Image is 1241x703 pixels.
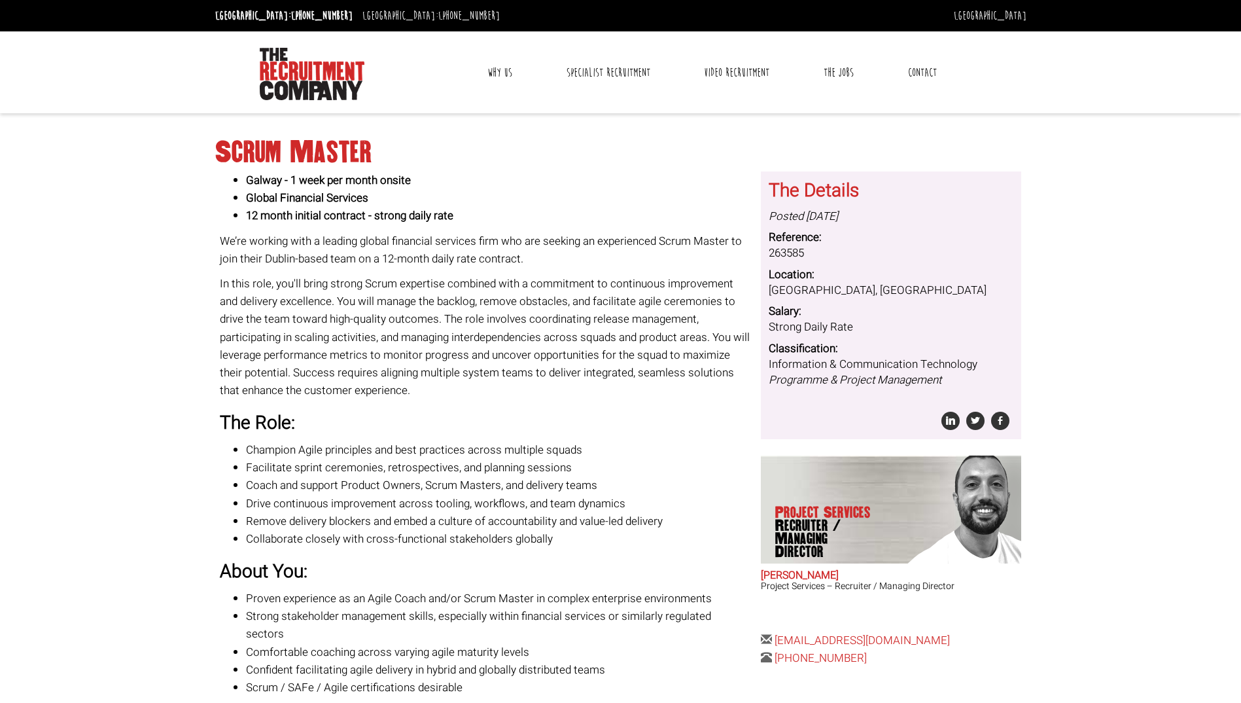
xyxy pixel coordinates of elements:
a: [EMAIL_ADDRESS][DOMAIN_NAME] [775,632,950,649]
img: The Recruitment Company [260,48,364,100]
h2: [PERSON_NAME] [761,570,1021,582]
dd: Information & Communication Technology [769,357,1013,389]
i: Programme & Project Management [769,372,941,388]
li: Remove delivery blockers and embed a culture of accountability and value-led delivery [246,513,751,530]
li: Coach and support Product Owners, Scrum Masters, and delivery teams [246,477,751,494]
dt: Reference: [769,230,1013,245]
h3: About You: [220,562,751,583]
dt: Classification: [769,341,1013,357]
a: Why Us [478,56,522,89]
a: Video Recruitment [694,56,779,89]
li: Confident facilitating agile delivery in hybrid and globally distributed teams [246,661,751,679]
p: In this role, you'll bring strong Scrum expertise combined with a commitment to continuous improv... [220,275,751,399]
h3: Project Services – Recruiter / Managing Director [761,581,1021,591]
li: Champion Agile principles and best practices across multiple squads [246,441,751,459]
li: Proven experience as an Agile Coach and/or Scrum Master in complex enterprise environments [246,590,751,607]
strong: Global Financial Services [246,190,368,206]
h3: The Role: [220,414,751,434]
h3: The Details [769,181,1013,202]
li: Drive continuous improvement across tooling, workflows, and team dynamics [246,495,751,513]
i: Posted [DATE] [769,208,838,225]
span: Recruiter / Managing Director [775,519,876,558]
a: Contact [898,56,947,89]
a: [PHONE_NUMBER] [438,9,500,23]
dd: Strong Daily Rate [769,319,1013,335]
dd: [GEOGRAPHIC_DATA], [GEOGRAPHIC_DATA] [769,283,1013,298]
strong: 12 month initial contract - strong daily rate [246,207,453,224]
a: [PHONE_NUMBER] [775,650,867,666]
h1: Scrum Master [215,141,1026,164]
dt: Salary: [769,304,1013,319]
p: We’re working with a leading global financial services firm who are seeking an experienced Scrum ... [220,232,751,268]
a: [GEOGRAPHIC_DATA] [954,9,1026,23]
dt: Location: [769,267,1013,283]
li: [GEOGRAPHIC_DATA]: [212,5,356,26]
a: [PHONE_NUMBER] [291,9,353,23]
li: Facilitate sprint ceremonies, retrospectives, and planning sessions [246,459,751,477]
strong: Galway - 1 week per month onsite [246,172,411,189]
li: Collaborate closely with cross-functional stakeholders globally [246,530,751,548]
a: The Jobs [814,56,864,89]
p: Project Services [775,506,876,558]
li: Strong stakeholder management skills, especially within financial services or similarly regulated... [246,607,751,643]
a: Specialist Recruitment [557,56,660,89]
dd: 263585 [769,245,1013,261]
li: Scrum / SAFe / Agile certifications desirable [246,679,751,696]
li: Comfortable coaching across varying agile maturity levels [246,643,751,661]
img: Chris Pelow's our Project Services Recruiter / Managing Director [896,456,1021,564]
li: [GEOGRAPHIC_DATA]: [359,5,503,26]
